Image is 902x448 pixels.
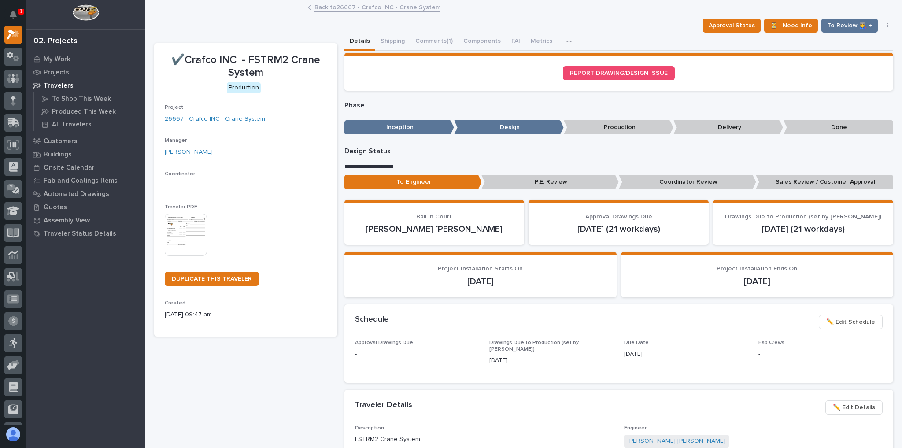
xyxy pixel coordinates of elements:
[770,20,812,31] span: ⏳ I Need Info
[355,400,412,410] h2: Traveler Details
[52,121,92,129] p: All Travelers
[165,272,259,286] a: DUPLICATE THIS TRAVELER
[172,276,252,282] span: DUPLICATE THIS TRAVELER
[52,95,111,103] p: To Shop This Week
[624,426,647,431] span: Engineer
[344,33,375,51] button: Details
[26,148,145,161] a: Buildings
[489,340,579,352] span: Drawings Due to Production (set by [PERSON_NAME])
[355,315,389,325] h2: Schedule
[165,204,197,210] span: Traveler PDF
[4,425,22,444] button: users-avatar
[585,214,652,220] span: Approval Drawings Due
[833,402,875,413] span: ✏️ Edit Details
[673,120,783,135] p: Delivery
[165,138,187,143] span: Manager
[19,8,22,15] p: 1
[44,177,118,185] p: Fab and Coatings Items
[26,187,145,200] a: Automated Drawings
[44,230,116,238] p: Traveler Status Details
[34,118,145,130] a: All Travelers
[703,19,761,33] button: Approval Status
[26,214,145,227] a: Assembly View
[724,224,883,234] p: [DATE] (21 workdays)
[11,11,22,25] div: Notifications1
[758,350,883,359] p: -
[416,214,452,220] span: Ball In Court
[26,200,145,214] a: Quotes
[26,161,145,174] a: Onsite Calendar
[344,147,894,156] p: Design Status
[26,174,145,187] a: Fab and Coatings Items
[564,120,673,135] p: Production
[506,33,525,51] button: FAI
[355,224,514,234] p: [PERSON_NAME] [PERSON_NAME]
[34,93,145,105] a: To Shop This Week
[165,300,185,306] span: Created
[73,4,99,21] img: Workspace Logo
[4,5,22,24] button: Notifications
[624,350,748,359] p: [DATE]
[165,105,183,110] span: Project
[26,79,145,92] a: Travelers
[825,400,883,415] button: ✏️ Edit Details
[227,82,261,93] div: Production
[344,101,894,110] p: Phase
[375,33,410,51] button: Shipping
[355,426,384,431] span: Description
[481,175,619,189] p: P.E. Review
[165,115,265,124] a: 26667 - Crafco INC - Crane System
[355,340,413,345] span: Approval Drawings Due
[44,217,90,225] p: Assembly View
[827,20,872,31] span: To Review 👨‍🏭 →
[454,120,564,135] p: Design
[758,340,784,345] span: Fab Crews
[438,266,523,272] span: Project Installation Starts On
[44,56,70,63] p: My Work
[44,164,95,172] p: Onsite Calendar
[165,148,213,157] a: [PERSON_NAME]
[44,204,67,211] p: Quotes
[819,315,883,329] button: ✏️ Edit Schedule
[489,356,614,365] p: [DATE]
[628,437,725,446] a: [PERSON_NAME] [PERSON_NAME]
[44,190,109,198] p: Automated Drawings
[563,66,675,80] a: REPORT DRAWING/DESIGN ISSUE
[619,175,756,189] p: Coordinator Review
[314,2,440,12] a: Back to26667 - Crafco INC - Crane System
[44,137,78,145] p: Customers
[826,317,875,327] span: ✏️ Edit Schedule
[34,105,145,118] a: Produced This Week
[821,19,878,33] button: To Review 👨‍🏭 →
[165,171,195,177] span: Coordinator
[756,175,893,189] p: Sales Review / Customer Approval
[33,37,78,46] div: 02. Projects
[26,66,145,79] a: Projects
[725,214,881,220] span: Drawings Due to Production (set by [PERSON_NAME])
[355,350,479,359] p: -
[355,435,614,444] p: FSTRM2 Crane System
[44,82,74,90] p: Travelers
[624,340,649,345] span: Due Date
[344,120,454,135] p: Inception
[26,227,145,240] a: Traveler Status Details
[717,266,797,272] span: Project Installation Ends On
[570,70,668,76] span: REPORT DRAWING/DESIGN ISSUE
[52,108,116,116] p: Produced This Week
[344,175,482,189] p: To Engineer
[632,276,883,287] p: [DATE]
[355,276,606,287] p: [DATE]
[525,33,558,51] button: Metrics
[539,224,698,234] p: [DATE] (21 workdays)
[165,181,327,190] p: -
[784,120,893,135] p: Done
[44,69,69,77] p: Projects
[709,20,755,31] span: Approval Status
[44,151,72,159] p: Buildings
[764,19,818,33] button: ⏳ I Need Info
[165,54,327,79] p: ✔️Crafco INC - FSTRM2 Crane System
[410,33,458,51] button: Comments (1)
[165,310,327,319] p: [DATE] 09:47 am
[458,33,506,51] button: Components
[26,134,145,148] a: Customers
